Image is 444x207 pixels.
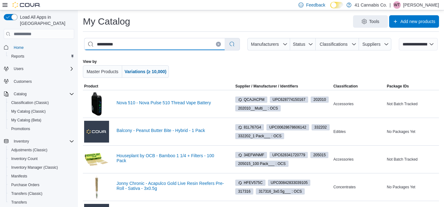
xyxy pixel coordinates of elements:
button: Suppliers [359,38,391,50]
button: Home [1,43,77,52]
span: Classifications [320,42,347,47]
span: My Catalog (Classic) [9,108,74,115]
span: Transfers [9,199,74,206]
span: Transfers (Classic) [11,191,42,196]
button: Promotions [6,125,77,133]
span: Inventory Count [9,155,74,162]
div: Supplier / Manufacturer / Identifiers [235,84,298,89]
div: Edibles [332,128,385,135]
button: Purchase Orders [6,181,77,189]
div: No Packages Yet [386,183,439,191]
span: Catalog [14,92,26,96]
span: 202010__Multi__ : OCS [235,105,281,111]
span: 332202_1 Pack___ : OCS [235,133,284,139]
span: 34EFWNMF [235,152,267,158]
span: 202010 [311,96,329,103]
span: Feedback [306,2,325,8]
button: Variations (≥ 10,000) [122,65,169,78]
span: My Catalog (Beta) [11,118,41,123]
label: View by [83,59,97,64]
button: Transfers [6,198,77,207]
a: Purchase Orders [9,181,42,189]
div: No Packages Yet [386,128,439,135]
button: Catalog [11,90,29,98]
a: Balcony - Peanut Butter Bite - Hybrid - 1 Pack [117,128,224,133]
a: Home [11,44,26,51]
span: Load All Apps in [GEOGRAPHIC_DATA] [17,14,74,26]
a: Jonny Chronic - Acapulco Gold Live Resin Reefers Pre-Roll - Sativa - 3x0.5g [117,181,224,191]
span: UPC628341720779 [270,152,308,158]
a: My Catalog (Beta) [9,116,44,124]
span: HFEV575C [235,180,265,186]
a: Transfers (Classic) [9,190,45,197]
span: My Catalog (Beta) [9,116,74,124]
span: Transfers (Classic) [9,190,74,197]
span: 81L767G4 [235,124,264,130]
button: Tools [353,15,388,28]
button: Users [11,65,26,73]
span: 205015 [310,152,328,158]
div: Concentrates [332,183,385,191]
span: Manifests [11,174,27,179]
span: Customers [14,79,32,84]
span: Classification (Classic) [9,99,74,106]
button: My Catalog (Beta) [6,116,77,125]
span: Product [84,84,98,89]
span: Manifests [9,172,74,180]
p: 41 Cannabis Co. [355,1,387,9]
h1: My Catalog [83,15,130,28]
span: Inventory [11,138,74,145]
span: 317316 [238,189,251,194]
button: Manifests [6,172,77,181]
span: Adjustments (Classic) [9,146,74,154]
span: Add new products [400,18,435,25]
img: Jonny Chronic - Acapulco Gold Live Resin Reefers Pre-Roll - Sativa - 3x0.5g [84,175,109,200]
button: Adjustments (Classic) [6,146,77,154]
span: UPC 00842833039105 [271,180,308,186]
span: Classification [333,84,358,89]
button: Manufacturers [247,38,290,50]
span: UPC00628678606142 [266,124,309,130]
span: QCAJACPM [238,97,265,102]
span: Manufacturers [251,42,279,47]
button: My Catalog (Classic) [6,107,77,116]
span: Supplier / Manufacturer / Identifiers [227,84,298,89]
span: 81L767G4 [238,125,261,130]
button: Master Products [83,65,122,78]
a: Promotions [9,125,33,133]
span: Adjustments (Classic) [11,148,47,153]
span: Users [14,66,23,71]
span: UPC 00628678606142 [269,125,306,130]
button: Customers [1,77,77,86]
span: Package IDs [387,84,409,89]
button: Clear input [216,42,221,47]
button: Inventory Manager (Classic) [6,163,77,172]
div: Wendy Thompson [393,1,401,9]
a: Adjustments (Classic) [9,146,50,154]
span: 34EFWNMF [238,152,264,158]
span: Transfers [11,200,27,205]
span: Promotions [11,126,30,131]
span: 317316_3x0.5g___ : OCS [259,189,302,194]
span: 317316_3x0.5g___ : OCS [256,188,305,195]
span: HFEV575C [238,180,263,186]
button: Classifications [316,38,359,50]
span: Purchase Orders [11,182,40,187]
button: Add new products [389,15,439,28]
span: Inventory Manager (Classic) [9,164,74,171]
a: Nova 510 - Nova Pulse 510 Thread Vape Battery [117,100,224,105]
input: Dark Mode [330,2,343,8]
span: Inventory Count [11,156,38,161]
span: Reports [9,53,74,60]
button: Inventory Count [6,154,77,163]
div: Accessories [332,156,385,163]
span: WT [394,1,400,9]
span: Reports [11,54,24,59]
span: Status [293,42,305,47]
p: | [389,1,391,9]
span: 202010 [313,97,326,102]
span: Home [11,43,74,51]
span: 332202_1 Pack___ : OCS [238,133,281,139]
div: Not Batch Tracked [386,156,439,163]
span: Promotions [9,125,74,133]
